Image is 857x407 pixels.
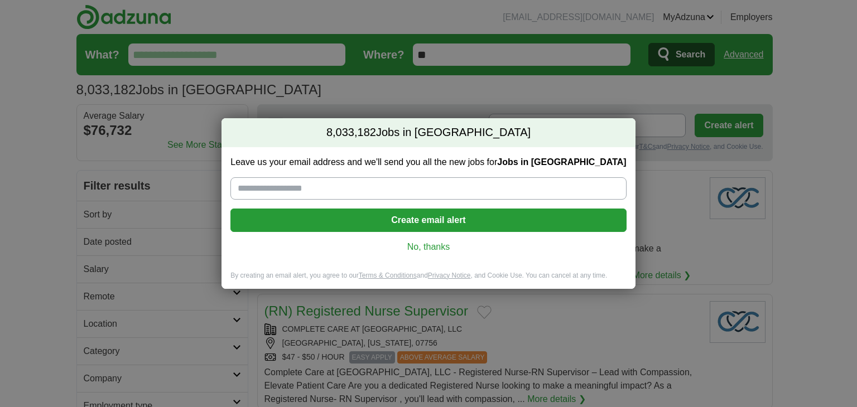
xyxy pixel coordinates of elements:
button: Create email alert [230,209,626,232]
h2: Jobs in [GEOGRAPHIC_DATA] [222,118,635,147]
a: No, thanks [239,241,617,253]
div: By creating an email alert, you agree to our and , and Cookie Use. You can cancel at any time. [222,271,635,289]
a: Privacy Notice [428,272,471,279]
label: Leave us your email address and we'll send you all the new jobs for [230,156,626,168]
strong: Jobs in [GEOGRAPHIC_DATA] [497,157,626,167]
span: 8,033,182 [326,125,376,140]
a: Terms & Conditions [359,272,417,279]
